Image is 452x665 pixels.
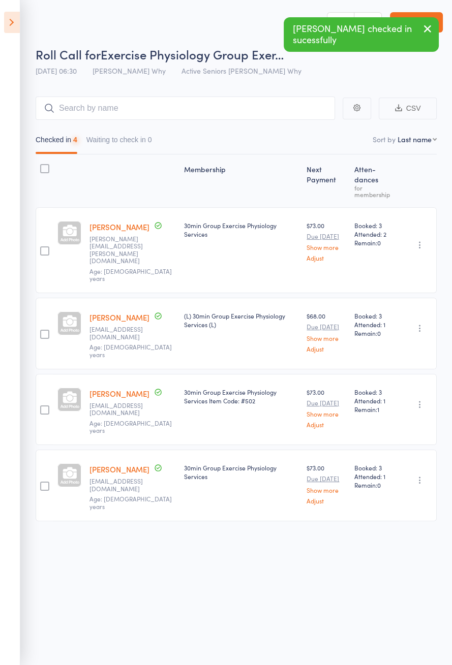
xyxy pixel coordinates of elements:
[36,66,77,76] span: [DATE] 06:30
[89,419,172,434] span: Age: [DEMOGRAPHIC_DATA] years
[307,487,346,493] a: Show more
[86,131,152,154] button: Waiting to check in0
[307,410,346,417] a: Show more
[354,238,396,247] span: Remain:
[398,134,432,144] div: Last name
[354,184,396,198] div: for membership
[93,66,166,76] span: [PERSON_NAME] Why
[148,136,152,144] div: 0
[390,12,443,33] a: Exit roll call
[354,320,396,329] span: Attended: 1
[89,478,156,492] small: tmbmurace@optusnet.com.au
[184,311,298,329] div: (L) 30min Group Exercise Physiology Services (L)
[307,388,346,428] div: $73.00
[307,244,346,250] a: Show more
[350,159,400,203] div: Atten­dances
[36,97,335,120] input: Search by name
[184,221,298,238] div: 30min Group Exercise Physiology Services
[354,230,396,238] span: Attended: 2
[373,134,396,144] label: Sort by
[307,399,346,406] small: Due [DATE]
[182,66,302,76] span: Active Seniors [PERSON_NAME] Why
[307,221,346,261] div: $73.00
[307,311,346,352] div: $68.00
[307,345,346,352] a: Adjust
[354,329,396,337] span: Remain:
[377,405,379,414] span: 1
[377,481,381,489] span: 0
[184,388,298,405] div: 30min Group Exercise Physiology Services Item Code: #502
[379,98,437,119] button: CSV
[73,136,77,144] div: 4
[89,221,149,232] a: [PERSON_NAME]
[377,238,381,247] span: 0
[89,342,172,358] span: Age: [DEMOGRAPHIC_DATA] years
[354,472,396,481] span: Attended: 1
[354,396,396,405] span: Attended: 1
[101,46,284,62] span: Exercise Physiology Group Exer…
[89,267,172,282] span: Age: [DEMOGRAPHIC_DATA] years
[89,388,149,399] a: [PERSON_NAME]
[307,323,346,330] small: Due [DATE]
[354,221,396,230] span: Booked: 3
[307,421,346,428] a: Adjust
[89,326,156,340] small: lauriecarter2@outlook.com
[36,131,77,154] button: Checked in4
[184,463,298,481] div: 30min Group Exercise Physiology Services
[307,335,346,341] a: Show more
[89,494,172,510] span: Age: [DEMOGRAPHIC_DATA] years
[303,159,350,203] div: Next Payment
[307,233,346,240] small: Due [DATE]
[89,464,149,474] a: [PERSON_NAME]
[307,255,346,261] a: Adjust
[36,46,101,62] span: Roll Call for
[307,475,346,482] small: Due [DATE]
[354,388,396,396] span: Booked: 3
[354,463,396,472] span: Booked: 3
[284,17,439,52] div: [PERSON_NAME] checked in sucessfully
[354,405,396,414] span: Remain:
[89,235,156,265] small: blackwell.jenny@gmail.com
[354,311,396,320] span: Booked: 3
[377,329,381,337] span: 0
[180,159,303,203] div: Membership
[307,497,346,504] a: Adjust
[307,463,346,503] div: $73.00
[89,402,156,417] small: emiller3858@gmail.com
[354,481,396,489] span: Remain:
[89,312,149,323] a: [PERSON_NAME]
